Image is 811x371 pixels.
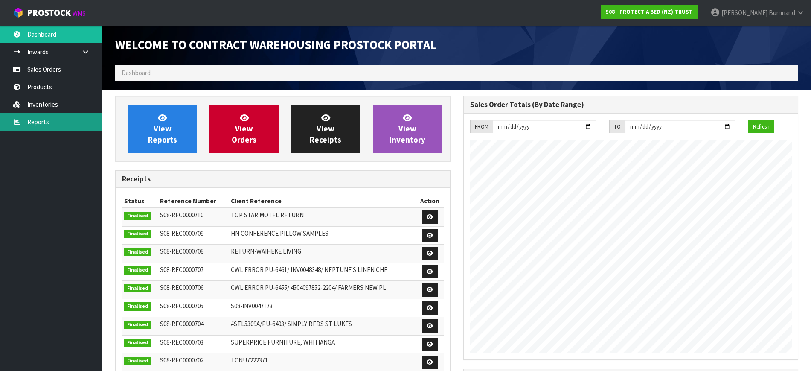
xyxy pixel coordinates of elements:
[291,105,360,153] a: ViewReceipts
[124,339,151,347] span: Finalised
[231,247,301,255] span: RETURN-WAIHEKE LIVING
[231,283,386,292] span: CWL ERROR PU-6455/ 4504097852-2204/ FARMERS NEW PL
[124,357,151,365] span: Finalised
[160,356,203,364] span: S08-REC0000702
[310,113,341,145] span: View Receipts
[73,9,86,18] small: WMS
[416,194,443,208] th: Action
[470,101,792,109] h3: Sales Order Totals (By Date Range)
[609,120,625,134] div: TO
[13,7,23,18] img: cube-alt.png
[122,69,151,77] span: Dashboard
[160,320,203,328] span: S08-REC0000704
[124,266,151,275] span: Finalised
[128,105,197,153] a: ViewReports
[232,113,256,145] span: View Orders
[160,247,203,255] span: S08-REC0000708
[124,212,151,220] span: Finalised
[160,266,203,274] span: S08-REC0000707
[231,302,273,310] span: S08-INV0047173
[122,194,158,208] th: Status
[124,284,151,293] span: Finalised
[115,37,436,53] span: Welcome to Contract Warehousing ProStock Portal
[160,302,203,310] span: S08-REC0000705
[373,105,442,153] a: ViewInventory
[148,113,177,145] span: View Reports
[231,356,268,364] span: TCNU7222371
[769,9,795,17] span: Burnnand
[231,266,387,274] span: CWL ERROR PU-6461/ INV0048348/ NEPTUNE'S LINEN CHE
[158,194,229,208] th: Reference Number
[160,283,203,292] span: S08-REC0000706
[160,211,203,219] span: S08-REC0000710
[209,105,278,153] a: ViewOrders
[231,338,335,346] span: SUPERPRICE FURNITURE, WHITIANGA
[124,248,151,257] span: Finalised
[231,211,304,219] span: TOP STAR MOTEL RETURN
[229,194,416,208] th: Client Reference
[124,230,151,238] span: Finalised
[122,175,444,183] h3: Receipts
[27,7,71,18] span: ProStock
[470,120,493,134] div: FROM
[231,320,352,328] span: #STL5309A/PU-6403/ SIMPLY BEDS ST LUKES
[231,229,328,237] span: HN CONFERENCE PILLOW SAMPLES
[748,120,774,134] button: Refresh
[605,8,693,15] strong: S08 - PROTECT A BED (NZ) TRUST
[390,113,425,145] span: View Inventory
[160,338,203,346] span: S08-REC0000703
[160,229,203,237] span: S08-REC0000709
[124,321,151,329] span: Finalised
[124,302,151,311] span: Finalised
[721,9,767,17] span: [PERSON_NAME]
